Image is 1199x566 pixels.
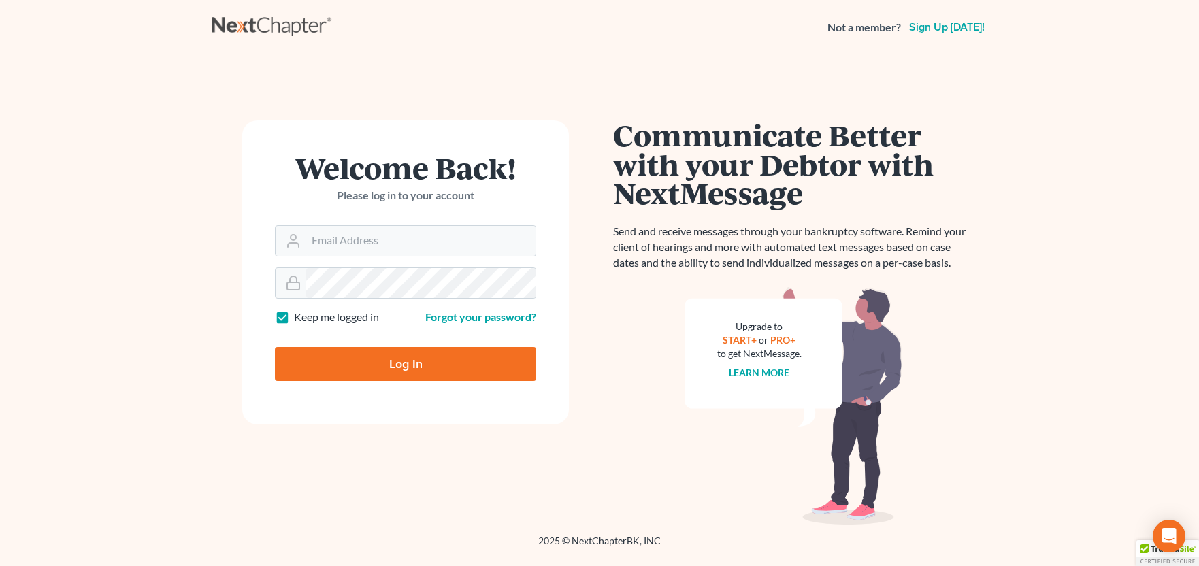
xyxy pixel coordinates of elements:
input: Log In [275,347,536,381]
div: 2025 © NextChapterBK, INC [212,534,987,559]
div: Upgrade to [717,320,802,333]
div: to get NextMessage. [717,347,802,361]
input: Email Address [306,226,536,256]
a: PRO+ [771,334,796,346]
img: nextmessage_bg-59042aed3d76b12b5cd301f8e5b87938c9018125f34e5fa2b7a6b67550977c72.svg [685,287,902,525]
span: or [759,334,769,346]
a: Forgot your password? [425,310,536,323]
div: Open Intercom Messenger [1153,520,1185,552]
p: Please log in to your account [275,188,536,203]
label: Keep me logged in [294,310,379,325]
a: Learn more [729,367,790,378]
p: Send and receive messages through your bankruptcy software. Remind your client of hearings and mo... [613,224,974,271]
h1: Communicate Better with your Debtor with NextMessage [613,120,974,207]
strong: Not a member? [827,20,901,35]
h1: Welcome Back! [275,153,536,182]
a: START+ [723,334,757,346]
a: Sign up [DATE]! [906,22,987,33]
div: TrustedSite Certified [1136,540,1199,566]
